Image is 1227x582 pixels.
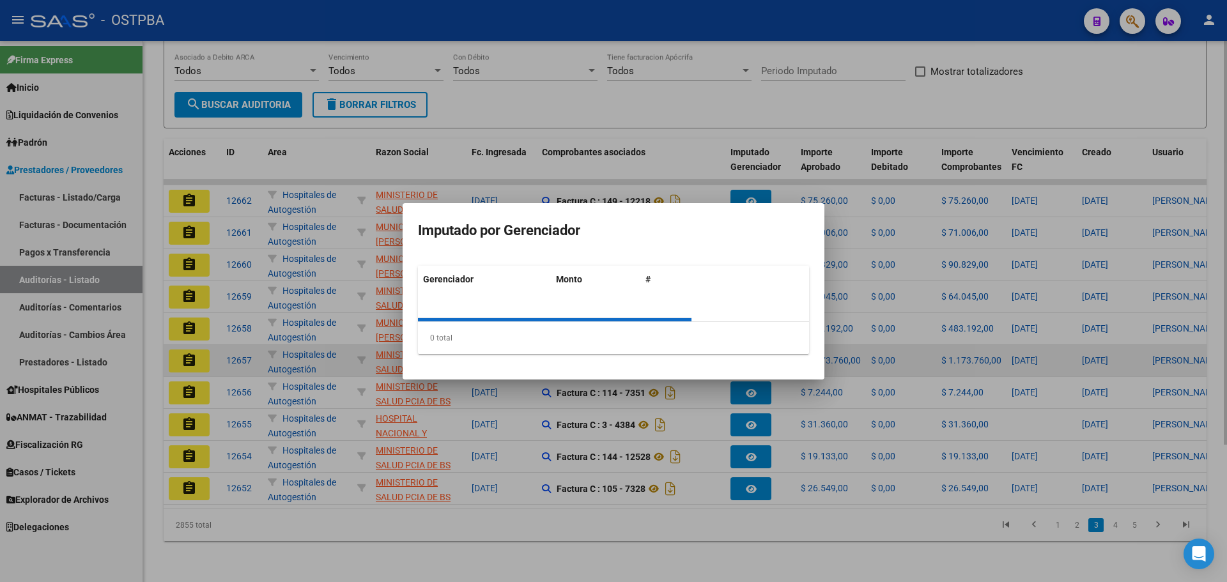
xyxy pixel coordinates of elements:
span: # [645,274,651,284]
h3: Imputado por Gerenciador [418,218,809,243]
span: Gerenciador [423,274,474,284]
datatable-header-cell: Monto [551,266,640,293]
datatable-header-cell: # [640,266,691,293]
span: Monto [556,274,582,284]
div: Open Intercom Messenger [1184,539,1214,569]
datatable-header-cell: Gerenciador [418,266,551,293]
div: 0 total [418,322,809,354]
